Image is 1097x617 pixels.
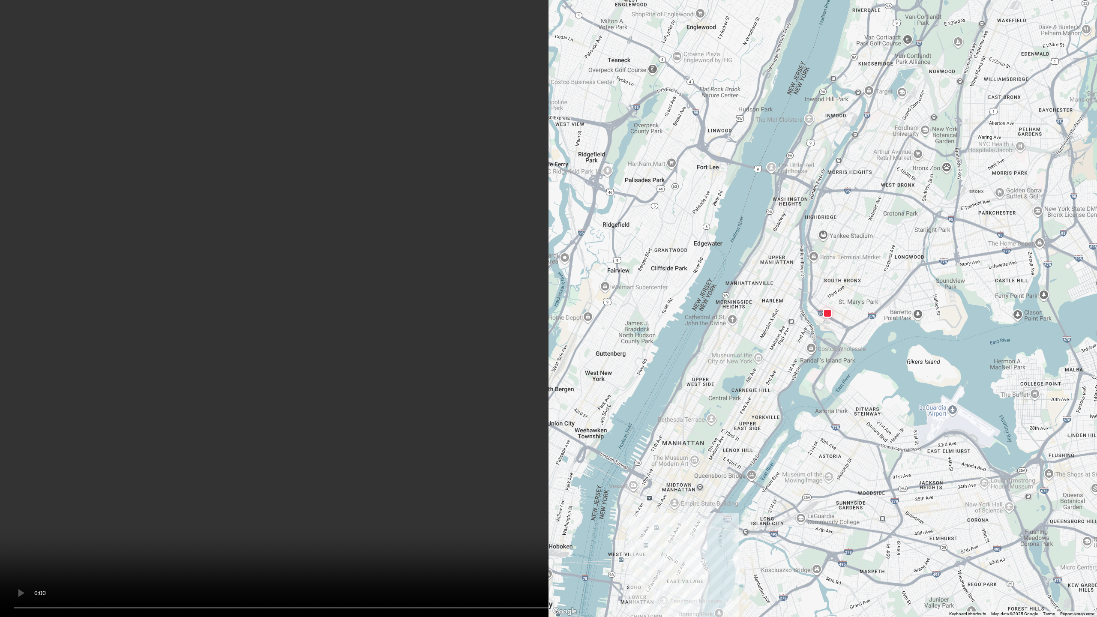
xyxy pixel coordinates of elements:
button: Keyboard shortcuts [949,611,986,617]
a: Terms (opens in new tab) [1043,611,1055,616]
a: Open this area in Google Maps (opens a new window) [551,606,579,617]
a: Report a map error [1060,611,1094,616]
span: Map data ©2025 Google [991,611,1038,616]
img: Google [551,606,579,617]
